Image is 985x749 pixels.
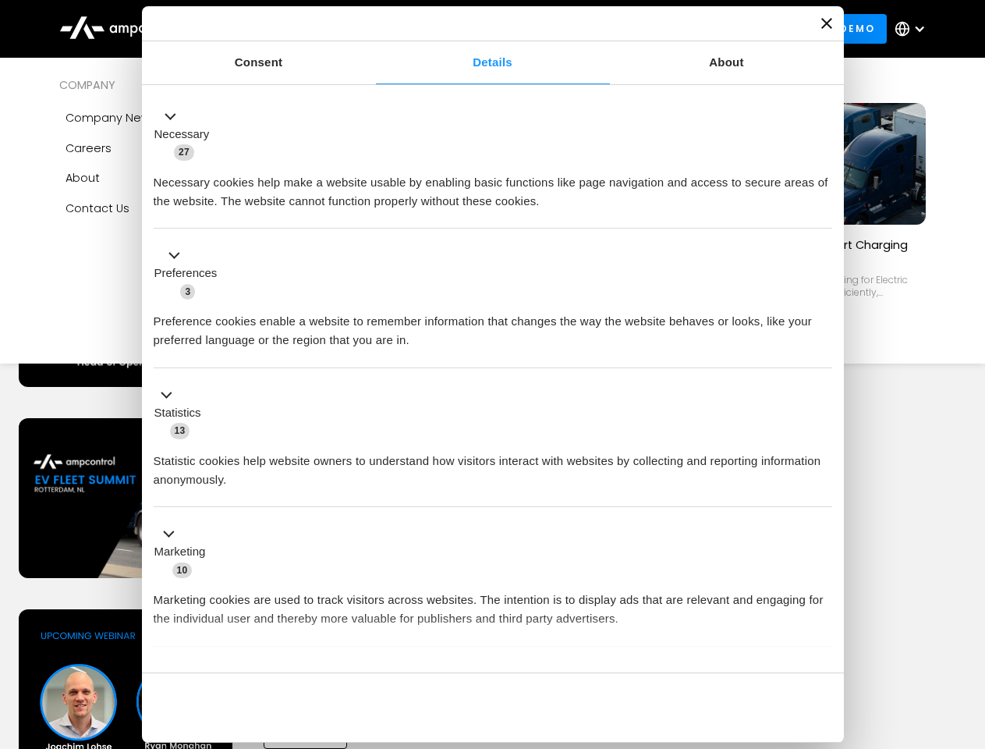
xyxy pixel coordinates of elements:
a: Details [376,41,610,84]
a: Consent [142,41,376,84]
a: Company news [59,103,253,133]
div: Contact Us [66,200,129,217]
a: About [59,163,253,193]
button: Necessary (27) [154,107,219,162]
button: Marketing (10) [154,525,215,580]
label: Statistics [154,404,201,422]
span: 27 [174,144,194,160]
span: 3 [180,284,195,300]
span: 2 [257,666,272,682]
a: About [610,41,844,84]
label: Necessary [154,126,210,144]
span: 10 [172,563,193,578]
div: Preference cookies enable a website to remember information that changes the way the website beha... [154,300,832,350]
button: Unclassified (2) [154,664,282,683]
button: Preferences (3) [154,247,227,301]
div: Statistic cookies help website owners to understand how visitors interact with websites by collec... [154,440,832,489]
a: Careers [59,133,253,163]
div: Careers [66,140,112,157]
a: Contact Us [59,193,253,223]
button: Statistics (13) [154,385,211,440]
label: Marketing [154,543,206,561]
div: COMPANY [59,76,253,94]
label: Preferences [154,264,218,282]
span: 13 [170,423,190,438]
button: Okay [608,685,831,730]
div: Marketing cookies are used to track visitors across websites. The intention is to display ads tha... [154,579,832,628]
button: Close banner [821,18,832,29]
div: Company news [66,109,157,126]
div: About [66,169,100,186]
div: Necessary cookies help make a website usable by enabling basic functions like page navigation and... [154,162,832,211]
